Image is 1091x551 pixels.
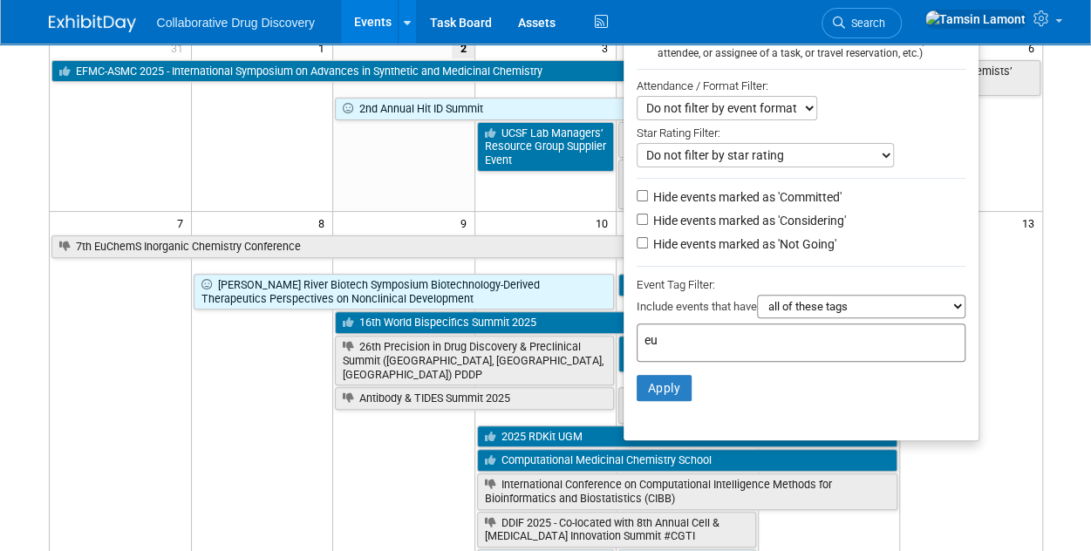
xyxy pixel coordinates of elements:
a: Antibody & TIDES Summit 2025 [335,387,614,410]
a: [PERSON_NAME] River Biotech Symposium Biotechnology-Derived Therapeutics Perspectives on Nonclini... [194,274,615,310]
img: ExhibitDay [49,15,136,32]
span: Collaborative Drug Discovery [157,16,315,30]
a: 2nd Annual Hit ID Summit [335,98,756,120]
label: Hide events marked as 'Committed' [650,188,842,206]
div: Star Rating Filter: [637,120,965,143]
a: 2025 RDKit UGM [477,425,898,448]
img: Tamsin Lamont [924,10,1026,29]
span: 1 [317,37,332,58]
span: 7 [175,212,191,234]
a: DDIF 2025 - Co-located with 8th Annual Cell & [MEDICAL_DATA] Innovation Summit #CGTI [477,512,756,548]
span: 8 [317,212,332,234]
span: 3 [600,37,616,58]
a: 16th World Bispecifics Summit 2025 [335,311,756,334]
a: Biolife Summit Mid-Atlantic BioLife Summit (*Philly) [618,160,756,209]
a: Bio Innovation Conference 2025 [618,122,756,158]
div: Event Tag Filter: [637,275,965,295]
label: Hide events marked as 'Considering' [650,212,846,229]
button: Apply [637,375,692,401]
span: Search [845,17,885,30]
a: EFMC-ASMC 2025 - International Symposium on Advances in Synthetic and Medicinal Chemistry [51,60,756,83]
a: Korean Society of Medicinal Chemistry Conference 2025 [618,336,897,371]
input: Type tag and hit enter [644,331,889,349]
a: Search [822,8,902,38]
div: Only show events that either I created, or I am tagged in (as attendee, or assignee of a task, or... [637,34,965,60]
a: 7th EuChemS Inorganic Chemistry Conference [51,235,756,258]
div: Include events that have [637,295,965,323]
label: Hide events marked as 'Not Going' [650,235,836,253]
div: Attendance / Format Filter: [637,76,965,96]
span: 31 [169,37,191,58]
span: 10 [594,212,616,234]
a: 2025 NIH Research Festival Vendor Exhibit [618,274,897,296]
span: 13 [1020,212,1042,234]
a: 26th Precision in Drug Discovery & Preclinical Summit ([GEOGRAPHIC_DATA], [GEOGRAPHIC_DATA], [GEO... [335,336,614,385]
span: 2 [452,37,474,58]
a: International Conference on Computational Intelligence Methods for Bioinformatics and Biostatisti... [477,473,898,509]
a: UCSF Lab Managers’ Resource Group Supplier Event [477,122,615,172]
span: 9 [459,212,474,234]
span: 6 [1026,37,1042,58]
a: Rocky Mountain Life Sciences - Investor and Partnering Conference [618,387,897,423]
a: Computational Medicinal Chemistry School [477,449,898,472]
